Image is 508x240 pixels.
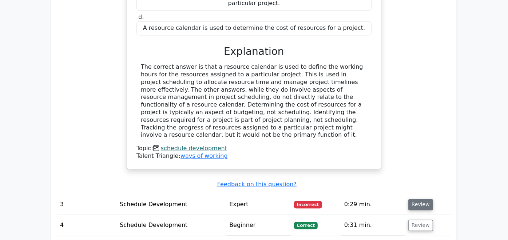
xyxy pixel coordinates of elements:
[141,45,367,58] h3: Explanation
[180,152,228,159] a: ways of working
[136,145,372,160] div: Talent Triangle:
[294,222,318,229] span: Correct
[294,201,322,208] span: Incorrect
[408,199,433,210] button: Review
[138,13,144,20] span: d.
[141,63,367,139] div: The correct answer is that a resource calendar is used to define the working hours for the resour...
[217,181,297,188] a: Feedback on this question?
[136,145,372,152] div: Topic:
[408,220,433,231] button: Review
[341,194,405,215] td: 0:29 min.
[226,194,291,215] td: Expert
[226,215,291,236] td: Beginner
[161,145,227,152] a: schedule development
[117,194,226,215] td: Schedule Development
[341,215,405,236] td: 0:31 min.
[117,215,226,236] td: Schedule Development
[57,215,117,236] td: 4
[136,21,372,35] div: A resource calendar is used to determine the cost of resources for a project.
[57,194,117,215] td: 3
